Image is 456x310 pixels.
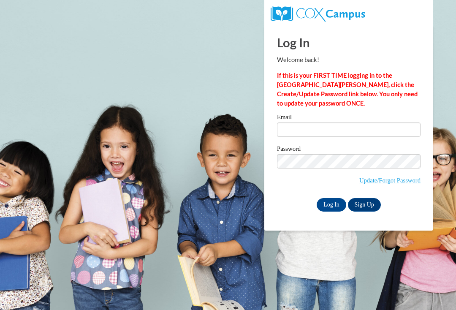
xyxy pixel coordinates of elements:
a: Update/Forgot Password [359,177,421,184]
h1: Log In [277,34,421,51]
img: COX Campus [271,6,365,22]
label: Email [277,114,421,122]
a: Sign Up [348,198,381,212]
p: Welcome back! [277,55,421,65]
strong: If this is your FIRST TIME logging in to the [GEOGRAPHIC_DATA][PERSON_NAME], click the Create/Upd... [277,72,418,107]
input: Log In [317,198,346,212]
label: Password [277,146,421,154]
